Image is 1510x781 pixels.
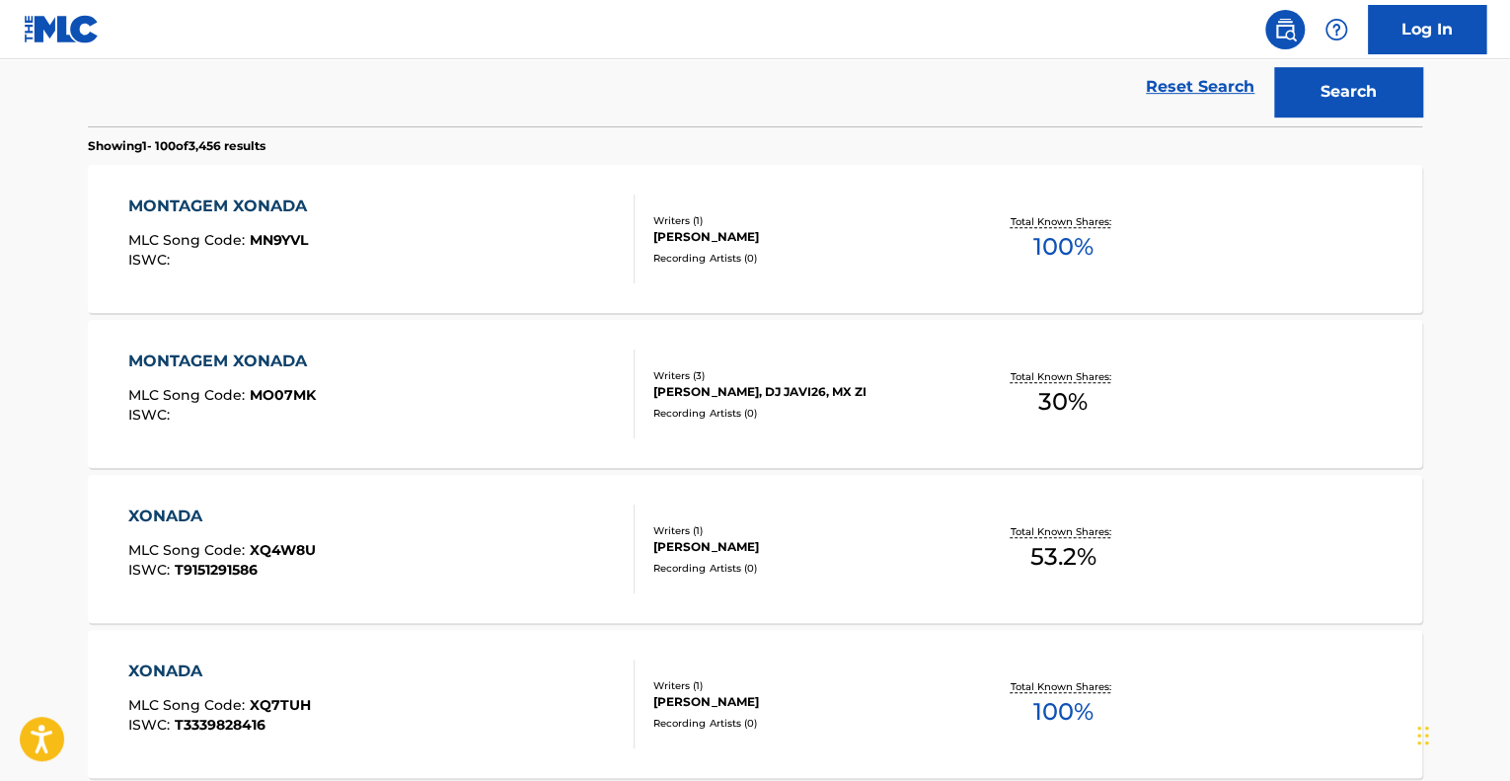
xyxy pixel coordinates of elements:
span: 30 % [1038,384,1088,420]
a: MONTAGEM XONADAMLC Song Code:MN9YVLISWC:Writers (1)[PERSON_NAME]Recording Artists (0)Total Known ... [88,165,1422,313]
span: MLC Song Code : [128,696,250,714]
div: [PERSON_NAME] [653,693,951,711]
div: Writers ( 3 ) [653,368,951,383]
span: XQ4W8U [250,541,316,559]
div: XONADA [128,505,316,528]
div: Writers ( 1 ) [653,523,951,538]
span: MLC Song Code : [128,231,250,249]
iframe: Chat Widget [1411,686,1510,781]
div: Recording Artists ( 0 ) [653,716,951,731]
span: ISWC : [128,561,175,579]
div: Writers ( 1 ) [653,213,951,228]
img: search [1273,18,1297,41]
p: Total Known Shares: [1010,369,1115,384]
button: Search [1274,67,1422,117]
span: 100 % [1032,694,1093,730]
p: Showing 1 - 100 of 3,456 results [88,137,265,155]
span: MLC Song Code : [128,541,250,559]
span: T3339828416 [175,716,265,734]
span: MLC Song Code : [128,386,250,404]
span: 53.2 % [1029,539,1095,575]
div: MONTAGEM XONADA [128,350,317,373]
div: [PERSON_NAME] [653,228,951,246]
span: XQ7TUH [250,696,311,714]
div: Drag [1417,706,1429,765]
span: 100 % [1032,229,1093,265]
span: T9151291586 [175,561,258,579]
p: Total Known Shares: [1010,524,1115,539]
div: Help [1317,10,1356,49]
a: Public Search [1265,10,1305,49]
a: Log In [1368,5,1486,54]
div: [PERSON_NAME] [653,538,951,556]
span: ISWC : [128,406,175,424]
a: MONTAGEM XONADAMLC Song Code:MO07MKISWC:Writers (3)[PERSON_NAME], DJ JAVI26, MX ZIRecording Artis... [88,320,1422,468]
img: MLC Logo [24,15,100,43]
a: Reset Search [1136,65,1264,109]
div: MONTAGEM XONADA [128,195,317,218]
div: Recording Artists ( 0 ) [653,406,951,421]
span: ISWC : [128,251,175,269]
div: Recording Artists ( 0 ) [653,251,951,266]
img: help [1324,18,1348,41]
span: MN9YVL [250,231,308,249]
div: Recording Artists ( 0 ) [653,561,951,576]
a: XONADAMLC Song Code:XQ4W8UISWC:T9151291586Writers (1)[PERSON_NAME]Recording Artists (0)Total Know... [88,475,1422,623]
div: Writers ( 1 ) [653,678,951,693]
p: Total Known Shares: [1010,679,1115,694]
span: MO07MK [250,386,316,404]
a: XONADAMLC Song Code:XQ7TUHISWC:T3339828416Writers (1)[PERSON_NAME]Recording Artists (0)Total Know... [88,630,1422,778]
div: [PERSON_NAME], DJ JAVI26, MX ZI [653,383,951,401]
span: ISWC : [128,716,175,734]
p: Total Known Shares: [1010,214,1115,229]
div: XONADA [128,660,311,683]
